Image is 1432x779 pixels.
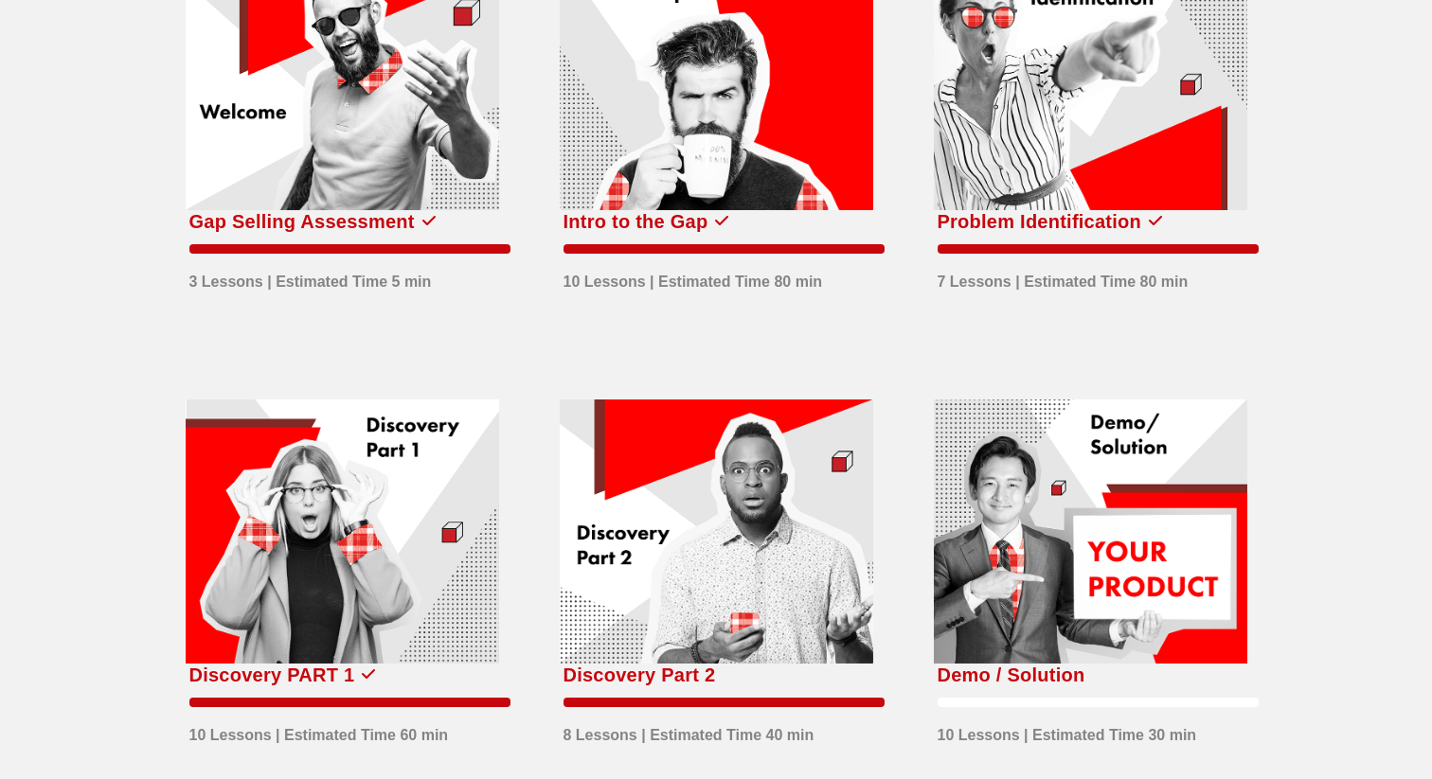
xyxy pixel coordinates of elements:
div: 3 Lessons | Estimated Time 5 min [189,261,432,293]
div: 8 Lessons | Estimated Time 40 min [564,715,814,747]
div: 10 Lessons | Estimated Time 30 min [938,715,1197,747]
div: Intro to the Gap [564,206,708,237]
div: Problem Identification [938,206,1142,237]
div: Discovery PART 1 [189,660,355,690]
div: Gap Selling Assessment [189,206,415,237]
div: Discovery Part 2 [564,660,716,690]
div: 10 Lessons | Estimated Time 80 min [564,261,823,293]
div: Demo / Solution [938,660,1085,690]
div: 7 Lessons | Estimated Time 80 min [938,261,1189,293]
div: 10 Lessons | Estimated Time 60 min [189,715,449,747]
